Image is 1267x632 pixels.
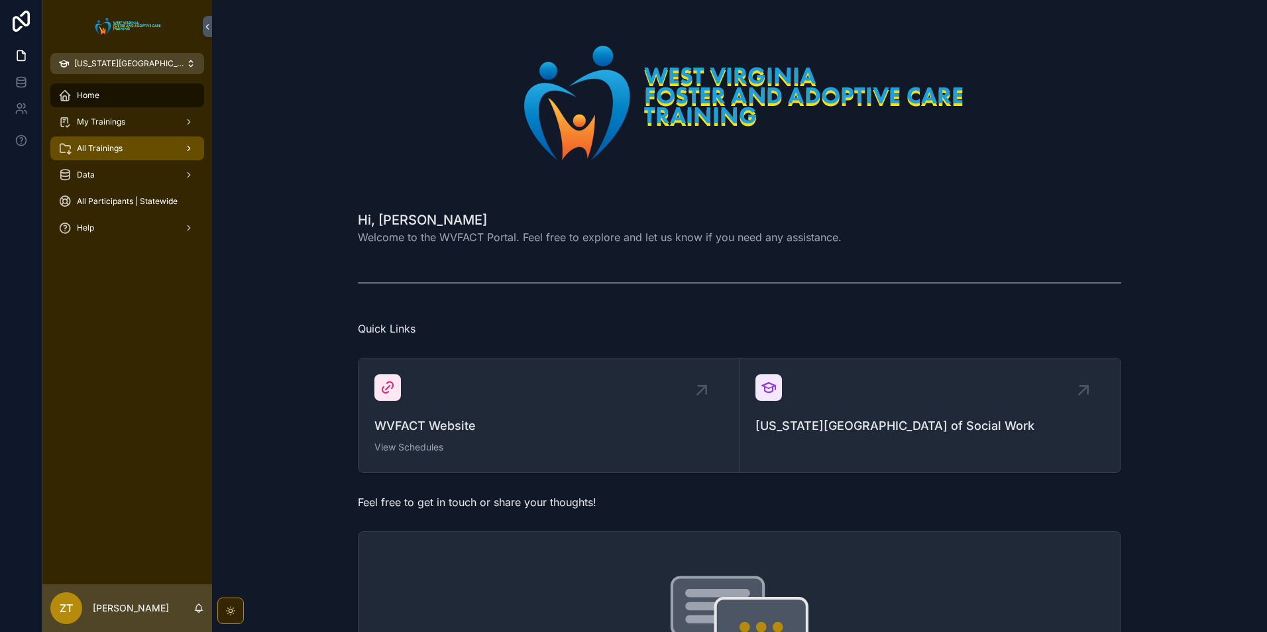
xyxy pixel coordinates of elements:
[50,53,204,74] button: [US_STATE][GEOGRAPHIC_DATA]
[50,163,204,187] a: Data
[50,189,204,213] a: All Participants | Statewide
[358,229,842,245] span: Welcome to the WVFACT Portal. Feel free to explore and let us know if you need any assistance.
[358,211,842,229] h1: Hi, [PERSON_NAME]
[50,83,204,107] a: Home
[77,90,99,101] span: Home
[74,58,186,69] span: [US_STATE][GEOGRAPHIC_DATA]
[358,358,740,472] a: WVFACT WebsiteView Schedules
[755,417,1105,435] span: [US_STATE][GEOGRAPHIC_DATA] of Social Work
[77,117,125,127] span: My Trainings
[499,32,980,174] img: 26288-LogoRetina.png
[358,322,415,335] span: Quick Links
[93,602,169,615] p: [PERSON_NAME]
[50,216,204,240] a: Help
[91,16,164,37] img: App logo
[740,358,1121,472] a: [US_STATE][GEOGRAPHIC_DATA] of Social Work
[77,196,178,207] span: All Participants | Statewide
[77,143,123,154] span: All Trainings
[50,110,204,134] a: My Trainings
[374,441,723,454] span: View Schedules
[77,170,95,180] span: Data
[374,417,723,435] span: WVFACT Website
[60,600,73,616] span: ZT
[50,136,204,160] a: All Trainings
[77,223,94,233] span: Help
[358,496,596,509] span: Feel free to get in touch or share your thoughts!
[42,74,212,257] div: scrollable content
